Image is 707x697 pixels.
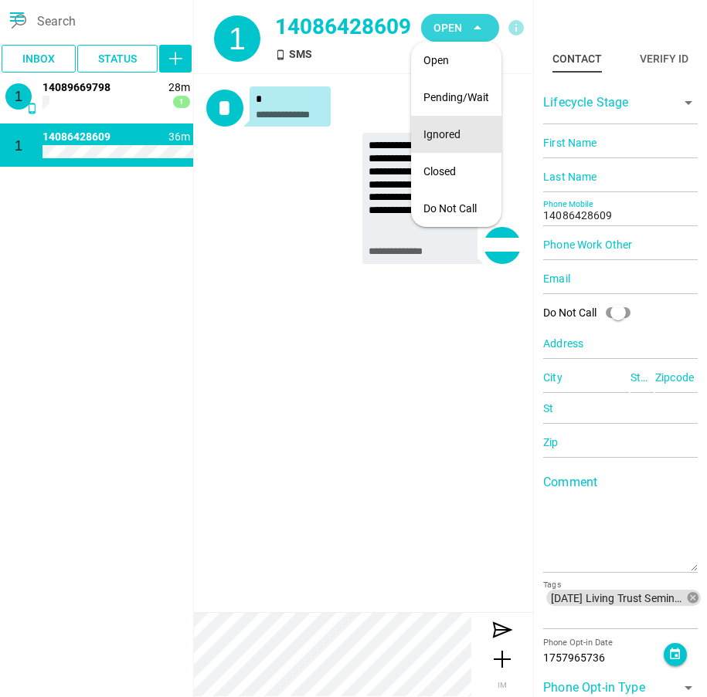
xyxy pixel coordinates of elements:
span: 1757971132 [168,130,190,143]
div: Pending/Wait [423,91,489,104]
button: Inbox [2,45,76,73]
input: Phone Mobile [543,195,698,226]
input: Last Name [543,161,698,192]
i: arrow_drop_down [468,19,487,37]
i: info [507,19,525,37]
span: 1 [15,88,23,104]
span: 1 [173,96,190,108]
span: 14086428609 [42,130,110,143]
input: Phone Work Other [543,229,698,260]
input: City [543,362,629,393]
span: 1757971606 [168,81,190,93]
div: 14086428609 [275,11,414,43]
button: Status [77,45,158,73]
div: Do Not Call [543,297,640,328]
i: menu [8,8,26,26]
div: Do Not Call [423,202,489,215]
div: Phone Opt-in Date [543,637,664,650]
span: IM [498,681,507,689]
i: SMS [26,152,38,164]
i: cancel [686,591,700,605]
input: State [631,362,654,393]
input: St [543,393,698,424]
button: Open [421,14,499,42]
i: event [668,648,682,661]
input: First Name [543,127,698,158]
div: Do Not Call [543,305,597,321]
div: Contact [552,49,602,68]
div: Open [423,54,489,67]
div: Verify ID [640,49,688,68]
span: [DATE] Living Trust Seminar 2 seat reminder.csv [551,591,685,605]
span: 14089669798 [42,81,110,93]
span: Inbox [22,49,55,68]
div: 1757965736 [543,650,664,666]
input: Address [543,328,698,359]
div: Ignored [423,128,489,141]
input: [DATE] Living Trust Seminar 2 seat reminder.csvTags [543,609,698,628]
input: Email [543,263,698,294]
span: Open [433,19,462,37]
i: arrow_drop_down [679,678,698,697]
span: 1 [229,22,246,56]
i: arrow_drop_down [679,93,698,112]
span: Status [98,49,137,68]
span: 1 [15,137,23,154]
textarea: Comment [543,481,698,571]
i: SMS [26,103,38,114]
i: SMS [275,49,286,60]
input: Zip [543,427,698,458]
input: Zipcode [655,362,698,393]
div: SMS [275,46,414,63]
div: Closed [423,165,489,178]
